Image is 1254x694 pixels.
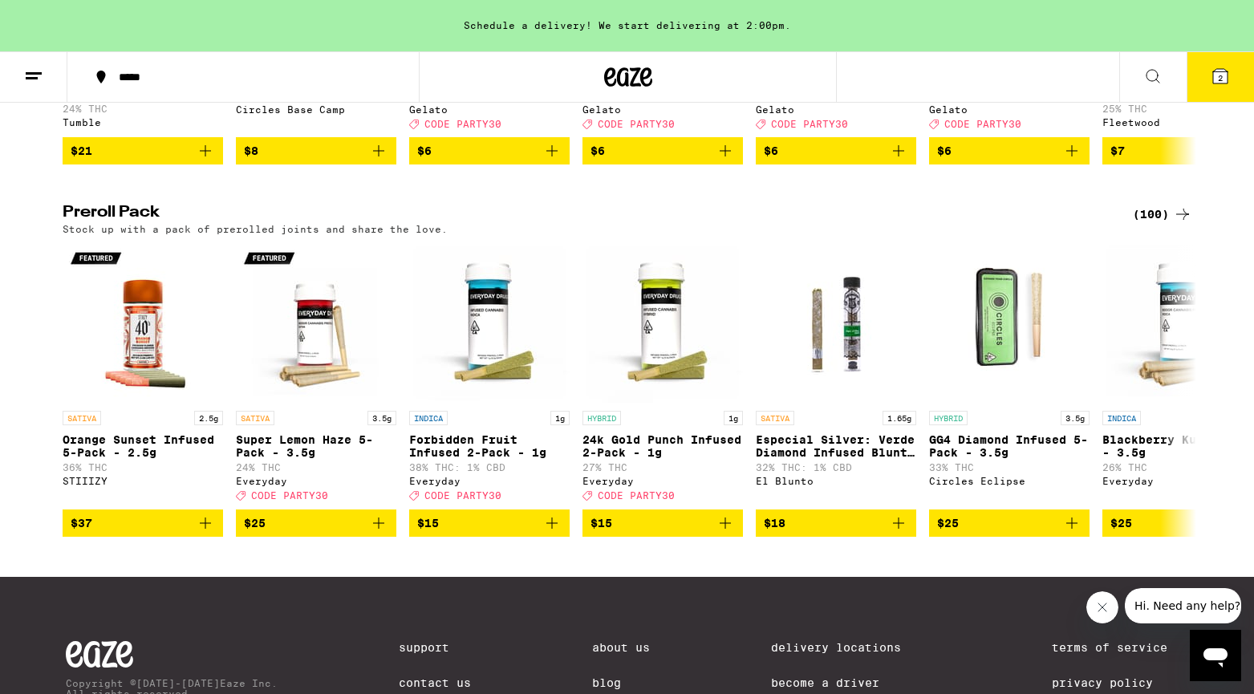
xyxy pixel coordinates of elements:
button: Add to bag [409,137,570,164]
div: Gelato [409,104,570,115]
span: CODE PARTY30 [598,119,675,129]
a: Contact Us [399,676,471,689]
span: $25 [244,517,266,530]
p: HYBRID [582,411,621,425]
iframe: Message from company [1125,588,1241,623]
a: Become a Driver [771,676,930,689]
a: Open page for Forbidden Fruit Infused 2-Pack - 1g from Everyday [409,242,570,509]
img: Everyday - Super Lemon Haze 5-Pack - 3.5g [236,242,396,403]
a: Blog [592,676,650,689]
img: STIIIZY - Orange Sunset Infused 5-Pack - 2.5g [63,242,223,403]
p: 1g [550,411,570,425]
span: $8 [244,144,258,157]
div: STIIIZY [63,476,223,486]
img: El Blunto - Especial Silver: Verde Diamond Infused Blunt - 1.65g [756,242,916,403]
a: Open page for 24k Gold Punch Infused 2-Pack - 1g from Everyday [582,242,743,509]
div: Circles Eclipse [929,476,1090,486]
a: Delivery Locations [771,641,930,654]
a: About Us [592,641,650,654]
button: Add to bag [582,509,743,537]
span: $6 [417,144,432,157]
p: SATIVA [756,411,794,425]
p: Especial Silver: Verde Diamond Infused Blunt - 1.65g [756,433,916,459]
div: Gelato [582,104,743,115]
p: Forbidden Fruit Infused 2-Pack - 1g [409,433,570,459]
p: 2.5g [194,411,223,425]
div: Everyday [582,476,743,486]
a: Open page for Orange Sunset Infused 5-Pack - 2.5g from STIIIZY [63,242,223,509]
div: El Blunto [756,476,916,486]
span: $25 [1110,517,1132,530]
span: CODE PARTY30 [598,491,675,501]
img: Circles Eclipse - GG4 Diamond Infused 5-Pack - 3.5g [929,242,1090,403]
button: 2 [1187,52,1254,102]
button: Add to bag [236,509,396,537]
a: Open page for GG4 Diamond Infused 5-Pack - 3.5g from Circles Eclipse [929,242,1090,509]
p: 36% THC [63,462,223,473]
p: Stock up with a pack of prerolled joints and share the love. [63,224,448,234]
span: $25 [937,517,959,530]
p: Orange Sunset Infused 5-Pack - 2.5g [63,433,223,459]
p: 24k Gold Punch Infused 2-Pack - 1g [582,433,743,459]
a: (100) [1133,205,1192,224]
span: $15 [417,517,439,530]
div: Everyday [409,476,570,486]
button: Add to bag [929,137,1090,164]
p: 27% THC [582,462,743,473]
p: 24% THC [63,103,223,114]
p: 33% THC [929,462,1090,473]
span: CODE PARTY30 [424,491,501,501]
button: Add to bag [409,509,570,537]
span: CODE PARTY30 [771,119,848,129]
button: Add to bag [756,137,916,164]
h2: Preroll Pack [63,205,1114,224]
button: Add to bag [929,509,1090,537]
a: Privacy Policy [1052,676,1189,689]
button: Add to bag [236,137,396,164]
img: Everyday - 24k Gold Punch Infused 2-Pack - 1g [582,242,743,403]
span: 2 [1218,73,1223,83]
div: Tumble [63,117,223,128]
a: Open page for Especial Silver: Verde Diamond Infused Blunt - 1.65g from El Blunto [756,242,916,509]
p: 3.5g [1061,411,1090,425]
button: Add to bag [63,509,223,537]
p: 1.65g [883,411,916,425]
img: Everyday - Forbidden Fruit Infused 2-Pack - 1g [409,242,570,403]
p: SATIVA [63,411,101,425]
a: Open page for Super Lemon Haze 5-Pack - 3.5g from Everyday [236,242,396,509]
div: Gelato [929,104,1090,115]
span: CODE PARTY30 [424,119,501,129]
span: $7 [1110,144,1125,157]
button: Add to bag [582,137,743,164]
p: Super Lemon Haze 5-Pack - 3.5g [236,433,396,459]
p: 1g [724,411,743,425]
a: Terms of Service [1052,641,1189,654]
div: Gelato [756,104,916,115]
div: Circles Base Camp [236,104,396,115]
iframe: Close message [1086,591,1118,623]
p: 32% THC: 1% CBD [756,462,916,473]
span: CODE PARTY30 [944,119,1021,129]
p: INDICA [409,411,448,425]
span: $18 [764,517,785,530]
span: $6 [937,144,952,157]
div: Everyday [236,476,396,486]
p: GG4 Diamond Infused 5-Pack - 3.5g [929,433,1090,459]
p: 24% THC [236,462,396,473]
span: $37 [71,517,92,530]
button: Add to bag [756,509,916,537]
p: HYBRID [929,411,968,425]
span: $6 [590,144,605,157]
span: CODE PARTY30 [251,491,328,501]
iframe: Button to launch messaging window [1190,630,1241,681]
p: 38% THC: 1% CBD [409,462,570,473]
span: $15 [590,517,612,530]
span: $6 [764,144,778,157]
p: SATIVA [236,411,274,425]
p: INDICA [1102,411,1141,425]
button: Add to bag [63,137,223,164]
a: Support [399,641,471,654]
p: 3.5g [367,411,396,425]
